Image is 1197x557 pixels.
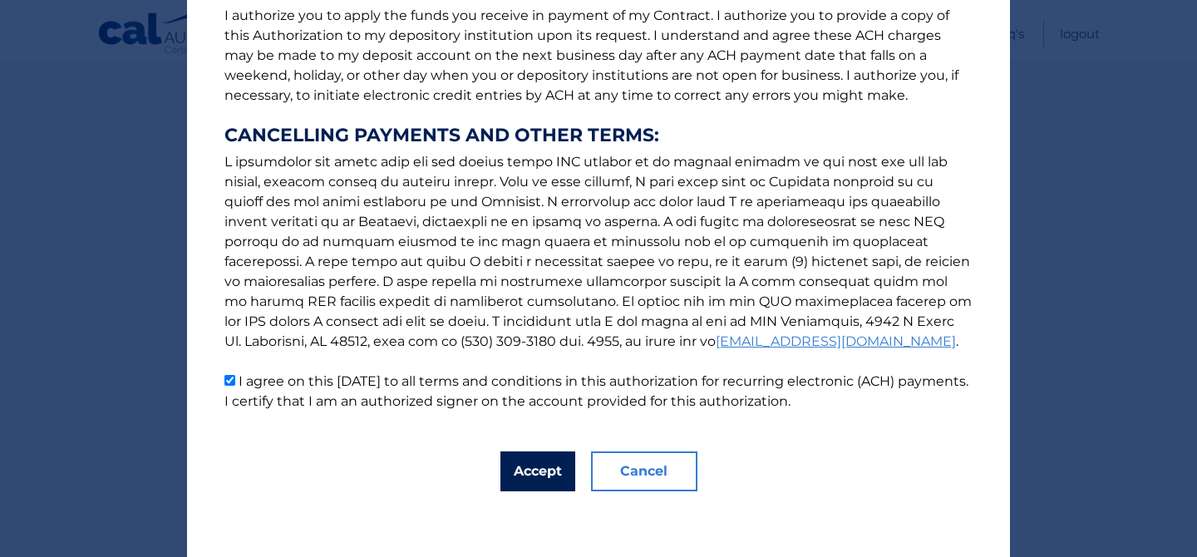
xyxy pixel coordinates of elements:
[224,373,968,409] label: I agree on this [DATE] to all terms and conditions in this authorization for recurring electronic...
[500,451,575,491] button: Accept
[716,333,956,349] a: [EMAIL_ADDRESS][DOMAIN_NAME]
[591,451,697,491] button: Cancel
[224,126,973,145] strong: CANCELLING PAYMENTS AND OTHER TERMS:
